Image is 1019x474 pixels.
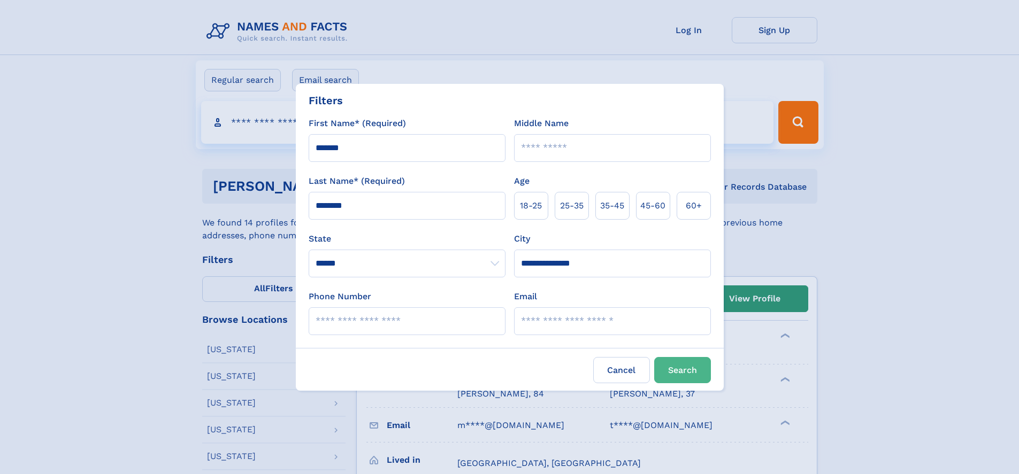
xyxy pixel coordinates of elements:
[309,290,371,303] label: Phone Number
[514,290,537,303] label: Email
[640,199,665,212] span: 45‑60
[520,199,542,212] span: 18‑25
[309,175,405,188] label: Last Name* (Required)
[600,199,624,212] span: 35‑45
[514,117,569,130] label: Middle Name
[560,199,584,212] span: 25‑35
[309,232,505,245] label: State
[686,199,702,212] span: 60+
[654,357,711,383] button: Search
[309,117,406,130] label: First Name* (Required)
[309,92,343,108] div: Filters
[514,232,530,245] label: City
[593,357,650,383] label: Cancel
[514,175,530,188] label: Age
